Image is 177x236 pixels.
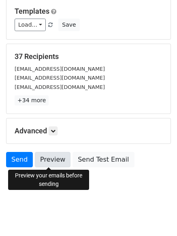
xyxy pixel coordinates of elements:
a: Send [6,152,33,167]
h5: Advanced [15,126,162,135]
small: [EMAIL_ADDRESS][DOMAIN_NAME] [15,75,105,81]
button: Save [58,19,79,31]
a: Preview [35,152,70,167]
a: +34 more [15,95,49,105]
a: Send Test Email [73,152,134,167]
small: [EMAIL_ADDRESS][DOMAIN_NAME] [15,66,105,72]
div: Widget de chat [136,197,177,236]
a: Templates [15,7,49,15]
iframe: Chat Widget [136,197,177,236]
div: Preview your emails before sending [8,170,89,190]
h5: 37 Recipients [15,52,162,61]
a: Load... [15,19,46,31]
small: [EMAIL_ADDRESS][DOMAIN_NAME] [15,84,105,90]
